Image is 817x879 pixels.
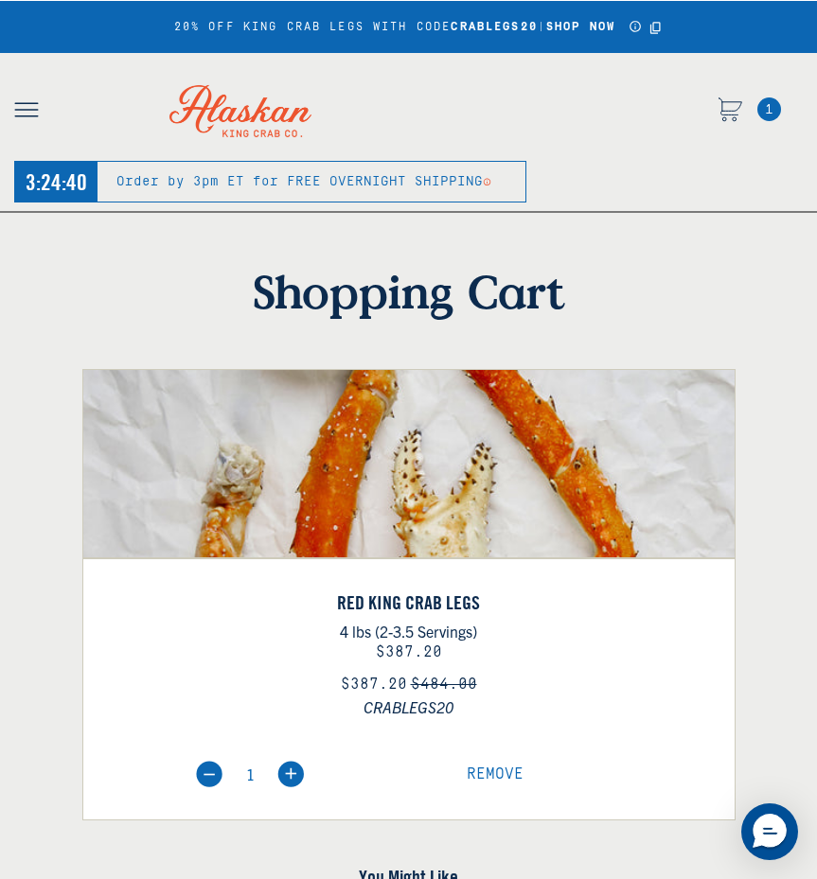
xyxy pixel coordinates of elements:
img: open mobile menu [14,102,39,117]
img: Alaskan King Crab Co. logo [146,62,335,161]
img: minus [196,761,222,787]
div: 3:24:40 [26,170,87,193]
img: plus [277,761,304,787]
div: 20% OFF KING CRAB LEGS WITH CODE | [174,20,644,34]
div: $387.20 [83,643,735,661]
a: SHOP NOW [546,21,615,33]
a: Remove [467,767,524,782]
span: $387.20 [341,676,407,693]
span: Remove [467,765,524,782]
s: $484.00 [411,676,477,693]
p: 4 lbs (2-3.5 Servings) [83,619,735,643]
a: Red King Crab Legs [83,591,735,614]
div: Messenger Dummy Widget [741,803,798,860]
h1: Shopping Cart [82,264,736,319]
div: Order by 3pm ET for FREE OVERNIGHT SHIPPING [116,174,483,189]
span: CRABLEGS20 [83,694,735,719]
a: Cart [757,97,781,121]
span: 1 [757,97,781,121]
strong: CRABLEGS20 [451,21,537,33]
a: Announcement Bar Modal [629,21,643,33]
a: Cart [718,97,742,125]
